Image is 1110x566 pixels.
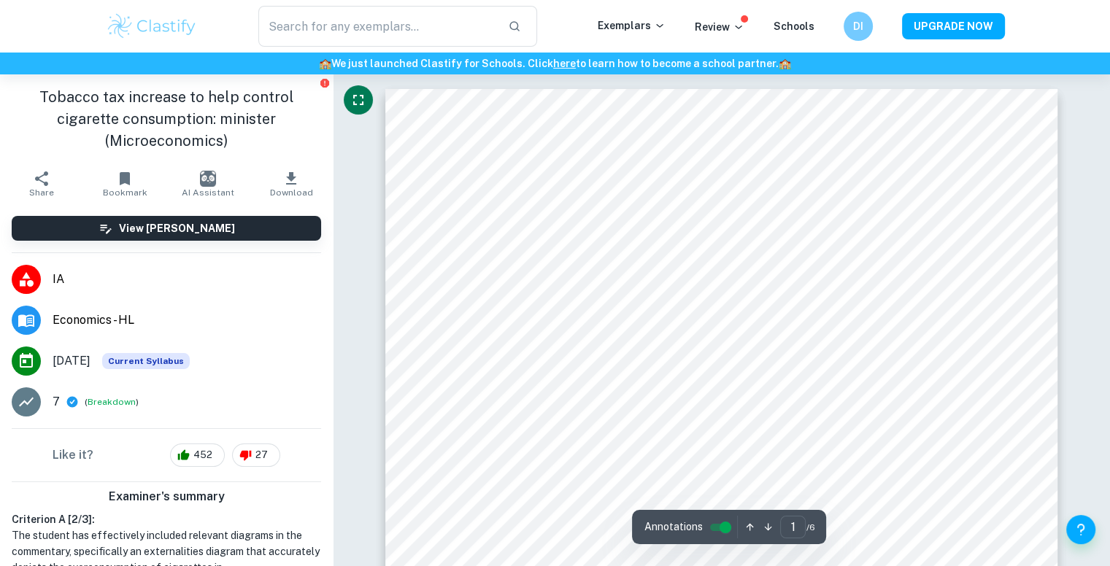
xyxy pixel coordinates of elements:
span: Annotations [644,519,702,535]
p: 7 [53,393,60,411]
h6: DI [849,18,866,34]
button: Bookmark [83,163,166,204]
img: AI Assistant [200,171,216,187]
h6: We just launched Clastify for Schools. Click to learn how to become a school partner. [3,55,1107,71]
h6: Like it? [53,446,93,464]
button: Download [250,163,333,204]
a: Schools [774,20,814,32]
span: / 6 [806,521,814,534]
h1: Tobacco tax increase to help control cigarette consumption: minister (Microeconomics) [12,86,321,152]
button: Help and Feedback [1066,515,1095,544]
button: UPGRADE NOW [902,13,1005,39]
input: Search for any exemplars... [258,6,497,47]
button: View [PERSON_NAME] [12,216,321,241]
div: 27 [232,443,280,467]
span: IA [53,271,321,288]
span: 🏫 [319,58,331,69]
div: 452 [170,443,225,467]
span: Download [270,187,313,198]
span: ( ) [85,395,139,409]
button: Fullscreen [344,85,373,115]
h6: View [PERSON_NAME] [119,220,235,236]
span: Share [29,187,54,198]
p: Review [695,19,744,35]
span: Bookmark [103,187,147,198]
span: [DATE] [53,352,90,370]
span: Economics - HL [53,311,321,329]
span: Current Syllabus [102,353,190,369]
button: AI Assistant [166,163,250,204]
button: DI [844,12,873,41]
h6: Criterion A [ 2 / 3 ]: [12,511,321,527]
span: 452 [185,448,220,462]
button: Report issue [319,77,330,88]
img: Clastify logo [106,12,199,41]
span: 27 [247,448,276,462]
h6: Examiner's summary [6,488,327,505]
span: 🏫 [779,58,791,69]
div: This exemplar is based on the current syllabus. Feel free to refer to it for inspiration/ideas wh... [102,353,190,369]
p: Exemplars [598,18,666,34]
span: AI Assistant [182,187,234,198]
button: Breakdown [88,395,136,408]
a: here [553,58,576,69]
